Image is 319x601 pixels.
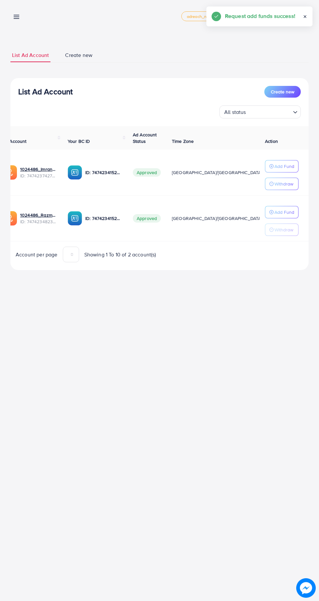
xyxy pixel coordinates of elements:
[85,169,122,176] p: ID: 7474234152863678481
[133,214,161,223] span: Approved
[265,224,298,236] button: Withdraw
[18,87,73,96] h3: List Ad Account
[248,106,290,117] input: Search for option
[20,212,57,225] div: <span class='underline'>1024486_Razman_1740230915595</span></br>7474234823184416769
[172,215,262,222] span: [GEOGRAPHIC_DATA]/[GEOGRAPHIC_DATA]
[274,180,293,188] p: Withdraw
[20,172,57,179] span: ID: 7474237427478233089
[12,51,49,59] span: List Ad Account
[225,12,295,20] h5: Request add funds success!
[68,165,82,180] img: ic-ba-acc.ded83a64.svg
[133,131,157,144] span: Ad Account Status
[68,211,82,225] img: ic-ba-acc.ded83a64.svg
[85,214,122,222] p: ID: 7474234152863678481
[265,160,298,172] button: Add Fund
[133,168,161,177] span: Approved
[172,138,194,144] span: Time Zone
[264,86,301,98] button: Create new
[265,206,298,218] button: Add Fund
[172,169,262,176] span: [GEOGRAPHIC_DATA]/[GEOGRAPHIC_DATA]
[84,251,156,258] span: Showing 1 To 10 of 2 account(s)
[296,578,316,598] img: image
[274,208,294,216] p: Add Fund
[20,218,57,225] span: ID: 7474234823184416769
[271,89,294,95] span: Create new
[20,166,57,179] div: <span class='underline'>1024486_Imran_1740231528988</span></br>7474237427478233089
[65,51,92,59] span: Create new
[274,162,294,170] p: Add Fund
[16,251,58,258] span: Account per page
[219,105,301,118] div: Search for option
[68,138,90,144] span: Your BC ID
[274,226,293,234] p: Withdraw
[181,11,236,21] a: adreach_new_package
[20,212,57,218] a: 1024486_Razman_1740230915595
[187,14,230,19] span: adreach_new_package
[223,107,247,117] span: All status
[3,138,27,144] span: Ad Account
[265,138,278,144] span: Action
[20,166,57,172] a: 1024486_Imran_1740231528988
[265,178,298,190] button: Withdraw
